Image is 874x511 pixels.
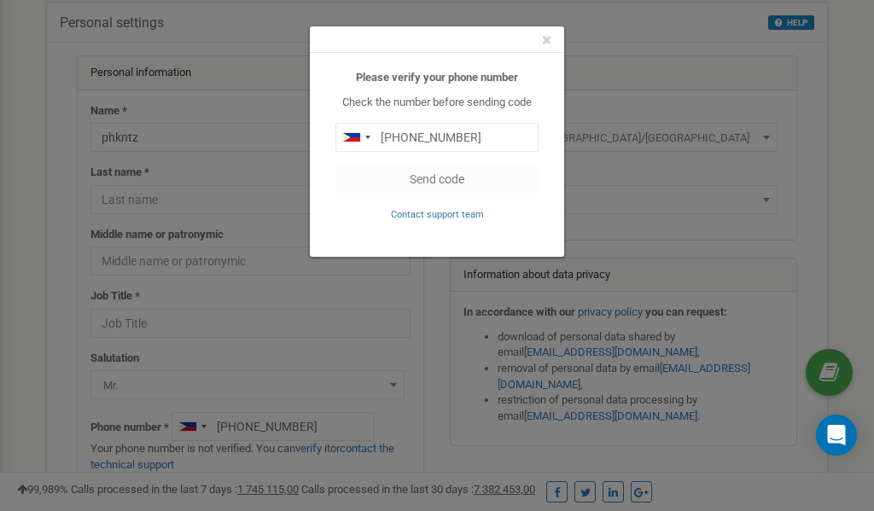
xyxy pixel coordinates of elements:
[335,165,539,194] button: Send code
[335,95,539,111] p: Check the number before sending code
[356,71,518,84] b: Please verify your phone number
[336,124,376,151] div: Telephone country code
[391,209,484,220] small: Contact support team
[542,32,551,49] button: Close
[335,123,539,152] input: 0905 123 4567
[391,207,484,220] a: Contact support team
[816,415,857,456] div: Open Intercom Messenger
[542,30,551,50] span: ×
